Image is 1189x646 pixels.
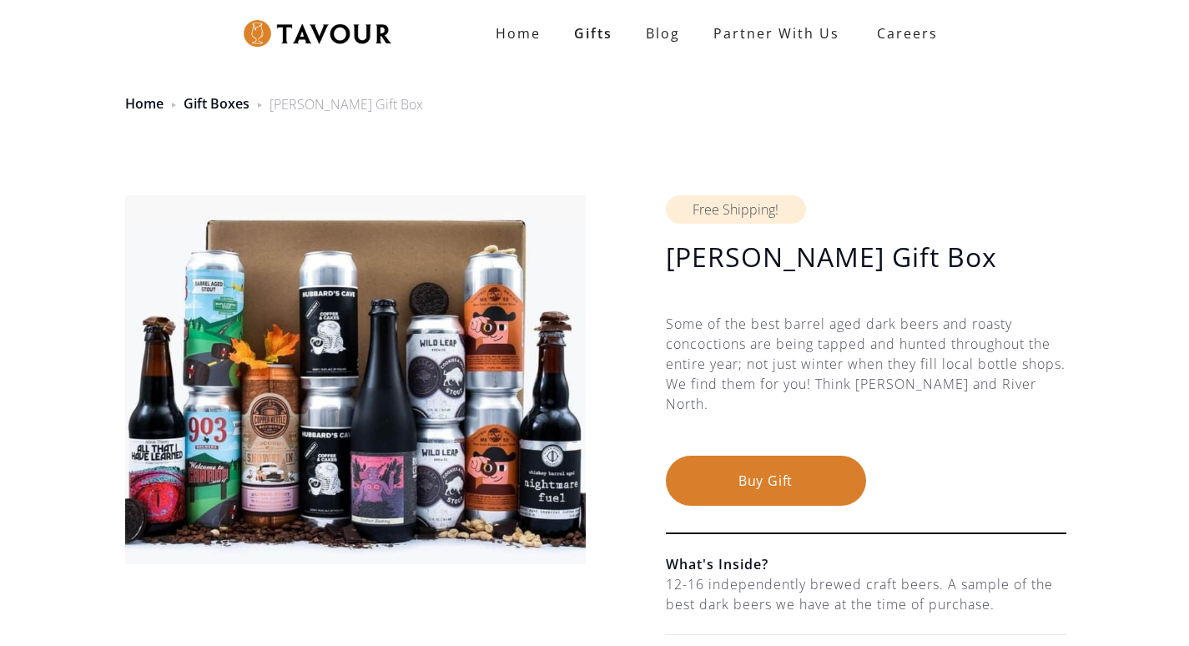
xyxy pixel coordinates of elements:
div: Some of the best barrel aged dark beers and roasty concoctions are being tapped and hunted throug... [666,314,1066,456]
a: Careers [856,10,950,57]
div: [PERSON_NAME] Gift Box [270,94,423,114]
a: Home [479,17,557,50]
a: Home [125,94,164,113]
a: Gifts [557,17,629,50]
a: partner with us [697,17,856,50]
h6: What's Inside? [666,554,1066,574]
div: 12-16 independently brewed craft beers. A sample of the best dark beers we have at the time of pu... [666,574,1066,614]
div: Free Shipping! [666,195,806,224]
a: Blog [629,17,697,50]
h1: [PERSON_NAME] Gift Box [666,240,1066,274]
button: Buy Gift [666,456,866,506]
a: Gift Boxes [184,94,249,113]
strong: Home [496,24,541,43]
strong: Careers [877,17,938,50]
